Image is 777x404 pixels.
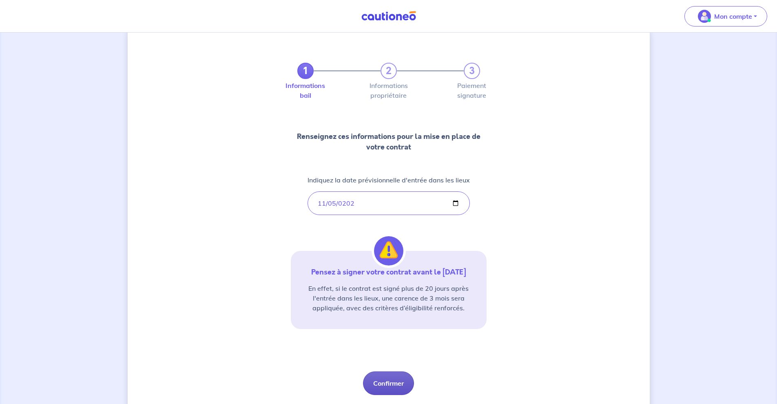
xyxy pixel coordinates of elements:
p: Indiquez la date prévisionnelle d'entrée dans les lieux [308,175,470,185]
p: En effet, si le contrat est signé plus de 20 jours après l'entrée dans les lieux, une carence de ... [301,283,477,313]
button: Confirmer [363,371,414,395]
input: lease-signed-date-placeholder [308,191,470,215]
label: Informations bail [297,82,314,99]
label: Informations propriétaire [381,82,397,99]
label: Paiement signature [464,82,480,99]
p: Mon compte [714,11,752,21]
a: 1 [297,63,314,79]
img: Cautioneo [358,11,419,21]
img: illu_account_valid_menu.svg [698,10,711,23]
p: Pensez à signer votre contrat avant le [DATE] [301,267,477,277]
button: illu_account_valid_menu.svgMon compte [684,6,767,26]
img: illu_alert.svg [374,236,403,266]
p: Renseignez ces informations pour la mise en place de votre contrat [291,131,487,152]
